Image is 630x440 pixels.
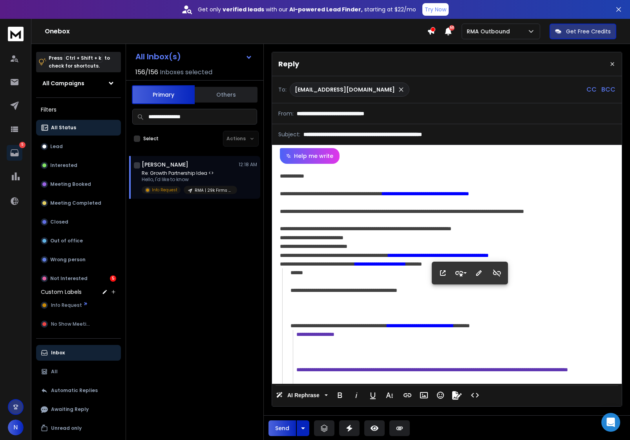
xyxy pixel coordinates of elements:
[280,148,340,164] button: Help me write
[36,214,121,230] button: Closed
[278,110,294,117] p: From:
[19,142,26,148] p: 5
[64,53,102,62] span: Ctrl + Shift + k
[467,387,482,403] button: Code View
[160,68,212,77] h3: Inboxes selected
[198,5,416,13] p: Get only with our starting at $22/mo
[289,5,363,13] strong: AI-powered Lead Finder,
[36,271,121,286] button: Not Interested5
[49,54,110,70] p: Press to check for shortcuts.
[36,75,121,91] button: All Campaigns
[36,383,121,398] button: Automatic Replies
[110,275,116,282] div: 5
[332,387,347,403] button: Bold (Ctrl+B)
[142,170,236,176] p: Re: Growth Partnership Idea <>
[41,288,82,296] h3: Custom Labels
[489,265,504,281] button: Unlink
[50,238,83,244] p: Out of office
[135,68,158,77] span: 156 / 156
[8,420,24,435] button: N
[50,200,101,206] p: Meeting Completed
[36,364,121,379] button: All
[45,27,427,36] h1: Onebox
[36,420,121,436] button: Unread only
[36,158,121,173] button: Interested
[435,265,450,281] button: Open Link
[50,219,68,225] p: Closed
[132,85,195,104] button: Primary
[152,187,177,193] p: Info Request
[129,49,259,64] button: All Inbox(s)
[349,387,364,403] button: Italic (Ctrl+I)
[586,85,597,94] p: CC
[239,161,257,168] p: 12:18 AM
[36,297,121,313] button: Info Request
[51,387,98,394] p: Automatic Replies
[422,3,449,16] button: Try Now
[278,130,300,138] p: Subject:
[36,252,121,268] button: Wrong person
[223,5,264,13] strong: verified leads
[566,27,611,35] p: Get Free Credits
[286,392,321,399] span: AI Rephrase
[50,257,86,263] p: Wrong person
[50,162,77,169] p: Interested
[51,406,89,412] p: Awaiting Reply
[278,59,299,70] p: Reply
[550,24,616,39] button: Get Free Credits
[143,136,159,142] label: Select
[278,86,287,93] p: To:
[36,139,121,154] button: Lead
[51,425,82,431] p: Unread only
[295,86,395,93] p: [EMAIL_ADDRESS][DOMAIN_NAME]
[51,350,65,356] p: Inbox
[433,387,448,403] button: Emoticons
[425,5,446,13] p: Try Now
[50,143,63,150] p: Lead
[36,316,121,332] button: No Show Meeting
[51,125,76,131] p: All Status
[36,104,121,115] h3: Filters
[36,401,121,417] button: Awaiting Reply
[195,187,232,193] p: RMA | 29k Firms (General Team Info)
[42,79,84,87] h1: All Campaigns
[142,161,188,169] h1: [PERSON_NAME]
[449,387,464,403] button: Signature
[51,321,92,327] span: No Show Meeting
[36,345,121,361] button: Inbox
[36,176,121,192] button: Meeting Booked
[50,275,88,282] p: Not Interested
[36,120,121,136] button: All Status
[471,265,486,281] button: Edit Link
[51,302,82,308] span: Info Request
[8,27,24,41] img: logo
[51,368,58,375] p: All
[601,413,620,432] div: Open Intercom Messenger
[7,145,22,161] a: 5
[135,53,181,60] h1: All Inbox(s)
[453,265,468,281] button: Style
[268,420,296,436] button: Send
[467,27,513,35] p: RMA Outbound
[50,181,91,187] p: Meeting Booked
[36,195,121,211] button: Meeting Completed
[601,85,615,94] p: BCC
[195,86,257,103] button: Others
[142,176,236,183] p: Hello, I'd like to know
[36,233,121,249] button: Out of office
[274,387,329,403] button: AI Rephrase
[449,25,455,31] span: 50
